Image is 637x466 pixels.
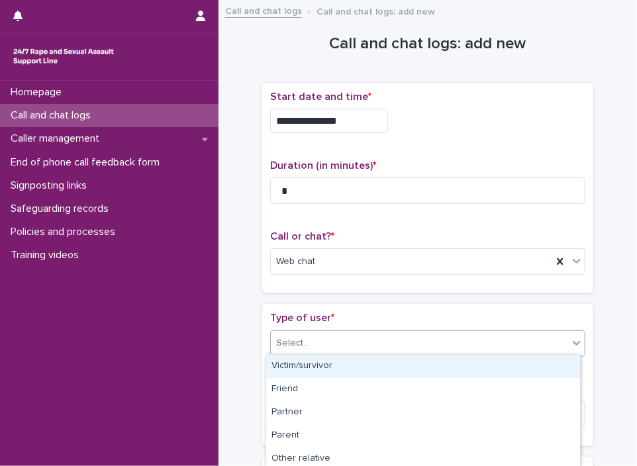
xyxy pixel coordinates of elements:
[266,355,580,378] div: Victim/survivor
[5,203,119,215] p: Safeguarding records
[270,312,334,323] span: Type of user
[225,3,302,18] a: Call and chat logs
[5,179,97,192] p: Signposting links
[5,109,101,122] p: Call and chat logs
[266,378,580,401] div: Friend
[266,401,580,424] div: Partner
[276,336,309,350] div: Select...
[11,43,117,70] img: rhQMoQhaT3yELyF149Cw
[270,91,371,102] span: Start date and time
[262,34,593,54] h1: Call and chat logs: add new
[276,255,315,269] span: Web chat
[5,249,89,261] p: Training videos
[5,226,126,238] p: Policies and processes
[270,231,334,242] span: Call or chat?
[5,86,72,99] p: Homepage
[266,424,580,447] div: Parent
[270,160,376,171] span: Duration (in minutes)
[317,3,435,18] p: Call and chat logs: add new
[5,156,170,169] p: End of phone call feedback form
[5,132,110,145] p: Caller management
